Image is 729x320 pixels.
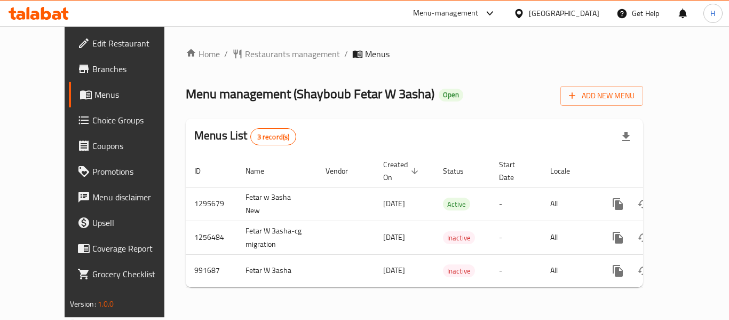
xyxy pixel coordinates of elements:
table: enhanced table [186,155,716,287]
button: Change Status [631,258,656,284]
td: - [490,187,542,221]
span: Upsell [92,216,178,229]
h2: Menus List [194,128,296,145]
span: Promotions [92,165,178,178]
span: [DATE] [383,263,405,277]
span: Start Date [499,158,529,184]
span: Open [439,90,463,99]
span: [DATE] [383,197,405,210]
td: All [542,254,597,287]
td: 1295679 [186,187,237,221]
a: Choice Groups [69,107,186,133]
td: All [542,187,597,221]
span: Branches [92,63,178,75]
span: Add New Menu [569,89,635,103]
span: ID [194,165,215,177]
button: more [605,258,631,284]
span: Menu disclaimer [92,191,178,204]
button: more [605,191,631,217]
td: - [490,221,542,254]
span: Version: [70,297,96,311]
span: [DATE] [383,230,405,244]
td: Fetar w 3asha New [237,187,317,221]
div: Open [439,89,463,102]
a: Coverage Report [69,236,186,261]
a: Menu disclaimer [69,184,186,210]
span: Grocery Checklist [92,268,178,280]
a: Restaurants management [232,48,340,60]
a: Upsell [69,210,186,236]
td: 991687 [186,254,237,287]
span: Status [443,165,478,177]
div: [GEOGRAPHIC_DATA] [529,7,599,19]
span: Active [443,198,470,210]
button: more [605,225,631,251]
nav: breadcrumb [186,48,643,60]
td: Fetar W 3asha [237,254,317,287]
div: Menu-management [413,7,479,20]
span: Inactive [443,265,475,277]
span: 3 record(s) [251,132,296,142]
span: Coupons [92,139,178,152]
a: Promotions [69,159,186,184]
span: Menu management ( Shayboub Fetar W 3asha ) [186,82,434,106]
div: Inactive [443,231,475,244]
div: Export file [613,124,639,150]
td: Fetar W 3asha-cg migration [237,221,317,254]
li: / [344,48,348,60]
a: Grocery Checklist [69,261,186,287]
div: Total records count [250,128,297,145]
a: Home [186,48,220,60]
span: Coverage Report [92,242,178,255]
a: Coupons [69,133,186,159]
button: Add New Menu [560,86,643,106]
span: Menus [365,48,390,60]
span: Inactive [443,232,475,244]
a: Edit Restaurant [69,30,186,56]
th: Actions [597,155,716,188]
span: Edit Restaurant [92,37,178,50]
span: Name [245,165,278,177]
span: Menus [94,88,178,101]
td: 1256484 [186,221,237,254]
span: Created On [383,158,422,184]
div: Inactive [443,264,475,277]
span: 1.0.0 [98,297,114,311]
span: H [710,7,715,19]
button: Change Status [631,225,656,251]
span: Vendor [326,165,362,177]
span: Choice Groups [92,114,178,127]
td: - [490,254,542,287]
a: Menus [69,82,186,107]
div: Active [443,198,470,210]
span: Locale [550,165,584,177]
button: Change Status [631,191,656,217]
a: Branches [69,56,186,82]
td: All [542,221,597,254]
li: / [224,48,228,60]
span: Restaurants management [245,48,340,60]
